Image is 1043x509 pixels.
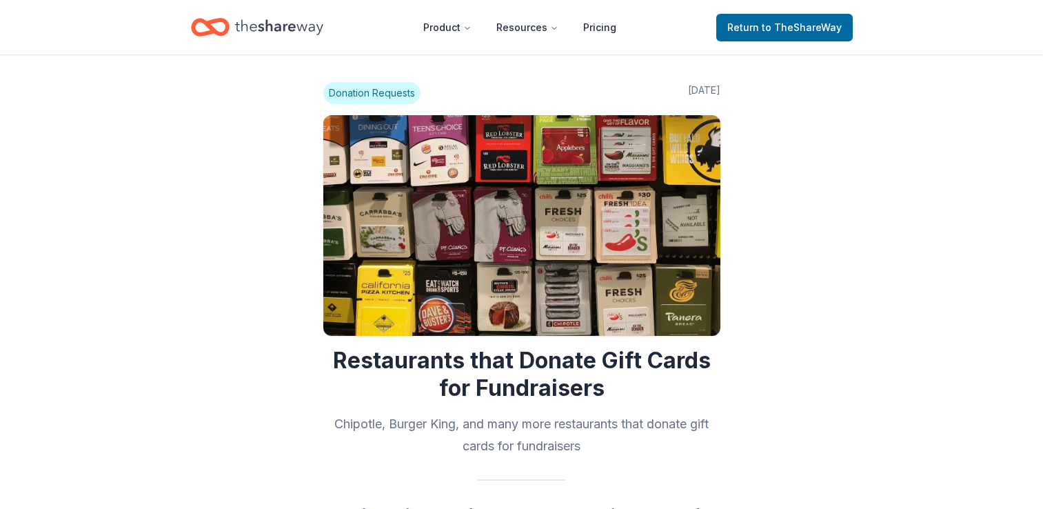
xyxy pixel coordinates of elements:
[572,14,627,41] a: Pricing
[412,14,483,41] button: Product
[716,14,853,41] a: Returnto TheShareWay
[191,11,323,43] a: Home
[323,82,421,104] span: Donation Requests
[323,347,720,402] h1: Restaurants that Donate Gift Cards for Fundraisers
[727,19,842,36] span: Return
[485,14,569,41] button: Resources
[323,115,720,336] img: Image for Restaurants that Donate Gift Cards for Fundraisers
[323,413,720,457] h2: Chipotle, Burger King, and many more restaurants that donate gift cards for fundraisers
[762,21,842,33] span: to TheShareWay
[688,82,720,104] span: [DATE]
[412,11,627,43] nav: Main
